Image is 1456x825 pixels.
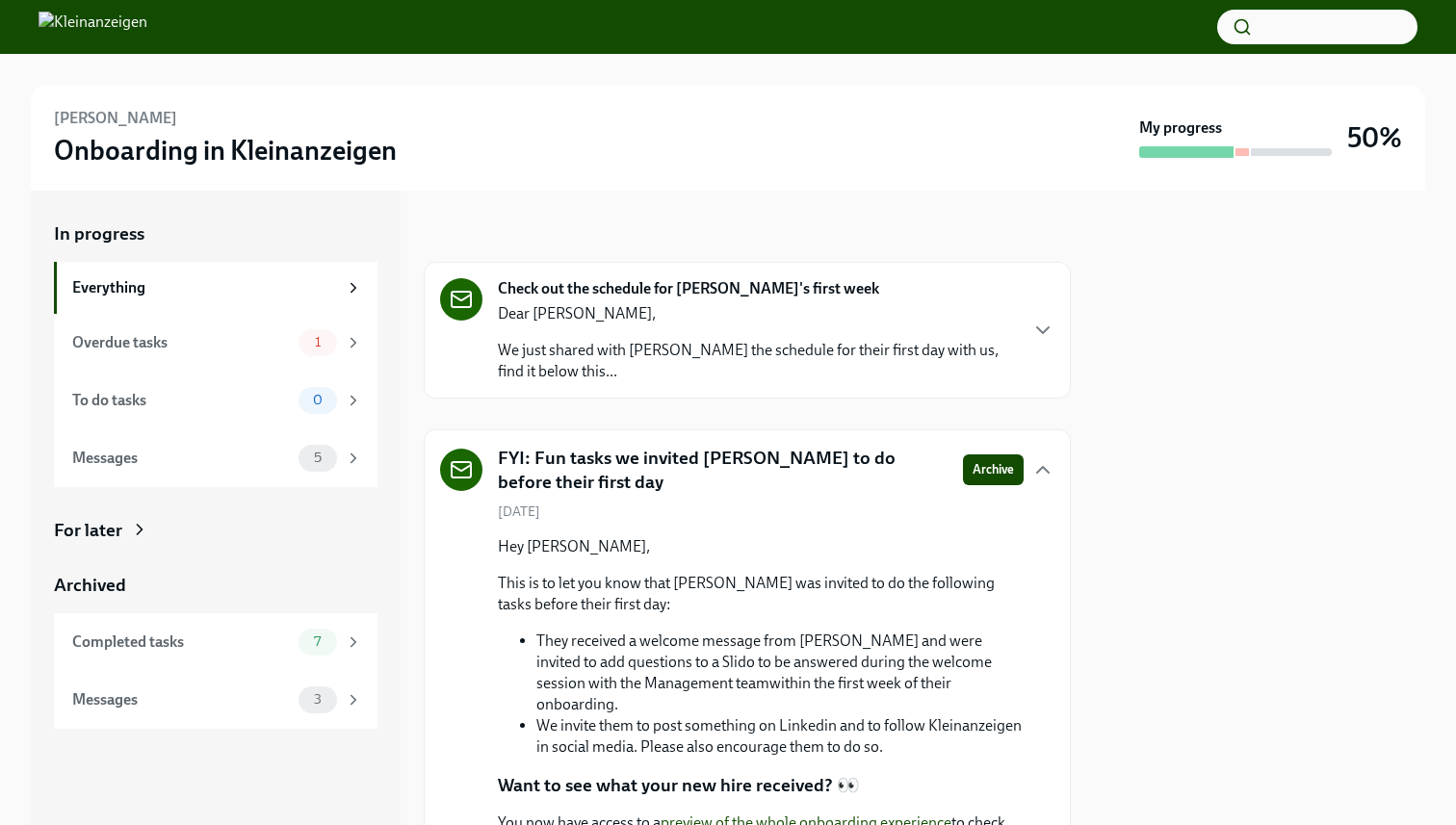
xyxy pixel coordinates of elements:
[54,573,377,598] a: Archived
[963,454,1024,485] button: Archive
[498,303,1016,324] p: Dear [PERSON_NAME],
[498,536,1024,557] p: Hey [PERSON_NAME],
[302,692,333,707] span: 3
[301,393,334,407] span: 0
[498,340,1016,382] p: We just shared with [PERSON_NAME] the schedule for their first day with us, find it below this...
[498,503,540,521] span: [DATE]
[303,335,332,349] span: 1
[536,631,1024,715] li: They received a welcome message from [PERSON_NAME] and were invited to add questions to a Slido t...
[54,372,377,429] a: To do tasks0
[498,773,860,798] p: Want to see what your new hire received? 👀
[72,632,291,653] div: Completed tasks
[54,262,377,314] a: Everything
[54,518,377,543] a: For later
[54,133,397,168] h3: Onboarding in Kleinanzeigen
[54,314,377,372] a: Overdue tasks1
[72,689,291,710] div: Messages
[54,221,377,246] a: In progress
[973,460,1014,479] span: Archive
[39,12,147,42] img: Kleinanzeigen
[72,448,291,469] div: Messages
[72,390,291,411] div: To do tasks
[54,671,377,729] a: Messages3
[1347,120,1402,155] h3: 50%
[498,573,1024,615] p: This is to let you know that [PERSON_NAME] was invited to do the following tasks before their fir...
[536,715,1024,758] li: We invite them to post something on Linkedin and to follow Kleinanzeigen in social media. Please ...
[498,278,879,299] strong: Check out the schedule for [PERSON_NAME]'s first week
[54,518,122,543] div: For later
[1139,117,1222,139] strong: My progress
[302,634,332,649] span: 7
[498,446,948,495] h5: FYI: Fun tasks we invited [PERSON_NAME] to do before their first day
[54,108,177,129] h6: [PERSON_NAME]
[302,451,333,465] span: 5
[72,332,291,353] div: Overdue tasks
[72,277,337,298] div: Everything
[54,613,377,671] a: Completed tasks7
[54,429,377,487] a: Messages5
[424,221,514,246] div: In progress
